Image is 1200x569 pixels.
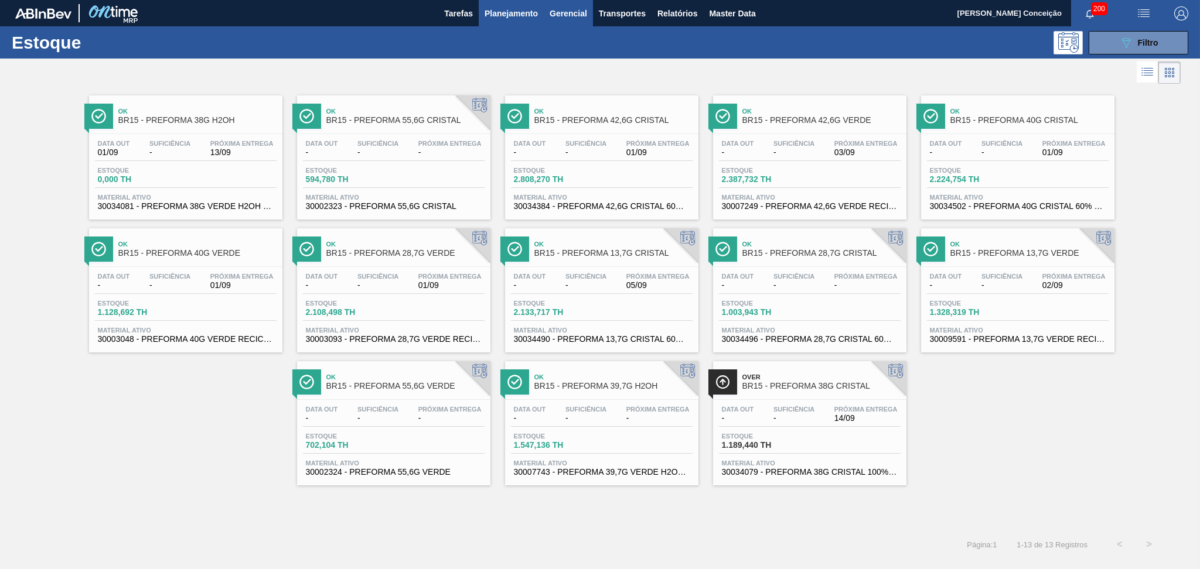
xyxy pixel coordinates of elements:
span: Suficiência [565,406,606,413]
span: - [722,414,754,423]
span: 30034081 - PREFORMA 38G VERDE H2OH RECICLADA [98,202,274,211]
span: BR15 - PREFORMA 40G CRISTAL [950,116,1109,125]
img: Ícone [91,109,106,124]
span: Estoque [306,433,388,440]
span: Próxima Entrega [834,273,898,280]
span: Relatórios [657,6,697,20]
span: Data out [930,140,962,147]
span: - [930,281,962,290]
span: Planejamento [485,6,538,20]
span: - [565,414,606,423]
span: - [306,148,338,157]
span: Data out [930,273,962,280]
span: 2.387,732 TH [722,175,804,184]
button: > [1134,530,1164,559]
span: Filtro [1138,38,1158,47]
span: BR15 - PREFORMA 38G H2OH [118,116,277,125]
img: Ícone [923,109,938,124]
span: 1 - 13 de 13 Registros [1015,540,1087,549]
span: BR15 - PREFORMA 42,6G VERDE [742,116,901,125]
span: Ok [950,108,1109,115]
span: Data out [306,273,338,280]
img: Ícone [715,242,730,256]
span: 200 [1091,2,1107,15]
span: 702,104 TH [306,441,388,450]
a: ÍconeOkBR15 - PREFORMA 55,6G CRISTALData out-Suficiência-Próxima Entrega-Estoque594,780 THMateria... [288,87,496,220]
a: ÍconeOkBR15 - PREFORMA 55,6G VERDEData out-Suficiência-Próxima Entrega-Estoque702,104 THMaterial ... [288,352,496,485]
span: Ok [742,241,901,248]
span: - [773,414,814,423]
span: 594,780 TH [306,175,388,184]
span: - [773,281,814,290]
span: Material ativo [514,327,690,334]
img: Ícone [507,375,522,389]
span: Estoque [514,300,596,307]
span: Ok [118,108,277,115]
span: 2.133,717 TH [514,308,596,317]
span: Estoque [722,167,804,174]
span: Material ativo [306,194,482,201]
span: 30034502 - PREFORMA 40G CRISTAL 60% REC [930,202,1106,211]
span: Suficiência [981,273,1022,280]
span: Material ativo [306,327,482,334]
span: 30002323 - PREFORMA 55,6G CRISTAL [306,202,482,211]
span: Data out [514,406,546,413]
span: BR15 - PREFORMA 28,7G CRISTAL [742,249,901,258]
span: Master Data [709,6,755,20]
span: - [306,281,338,290]
a: ÍconeOkBR15 - PREFORMA 39,7G H2OHData out-Suficiência-Próxima Entrega-Estoque1.547,136 THMaterial... [496,352,704,485]
span: Suficiência [773,140,814,147]
span: BR15 - PREFORMA 55,6G CRISTAL [326,116,485,125]
div: Visão em Cards [1158,61,1181,84]
span: - [722,148,754,157]
span: 2.108,498 TH [306,308,388,317]
span: Estoque [98,167,180,174]
a: ÍconeOkBR15 - PREFORMA 42,6G CRISTALData out-Suficiência-Próxima Entrega01/09Estoque2.808,270 THM... [496,87,704,220]
a: ÍconeOkBR15 - PREFORMA 28,7G VERDEData out-Suficiência-Próxima Entrega01/09Estoque2.108,498 THMat... [288,220,496,352]
span: Data out [514,273,546,280]
span: Próxima Entrega [626,273,690,280]
span: Suficiência [149,140,190,147]
h1: Estoque [12,36,189,49]
span: 03/09 [834,148,898,157]
span: - [514,148,546,157]
img: Ícone [923,242,938,256]
span: - [981,148,1022,157]
span: Próxima Entrega [418,406,482,413]
span: - [98,281,130,290]
span: BR15 - PREFORMA 13,7G CRISTAL [534,249,693,258]
span: Próxima Entrega [834,406,898,413]
span: Próxima Entrega [418,140,482,147]
span: 01/09 [1042,148,1106,157]
span: Próxima Entrega [210,273,274,280]
span: Ok [326,241,485,248]
span: - [834,281,898,290]
span: Suficiência [773,406,814,413]
span: Ok [534,373,693,381]
span: Material ativo [514,194,690,201]
span: Material ativo [722,194,898,201]
span: Suficiência [981,140,1022,147]
span: BR15 - PREFORMA 28,7G VERDE [326,249,485,258]
span: Estoque [930,167,1012,174]
button: < [1105,530,1134,559]
span: - [306,414,338,423]
span: 30007249 - PREFORMA 42,6G VERDE RECICLADA [722,202,898,211]
a: ÍconeOkBR15 - PREFORMA 42,6G VERDEData out-Suficiência-Próxima Entrega03/09Estoque2.387,732 THMat... [704,87,912,220]
span: Suficiência [773,273,814,280]
span: 30003093 - PREFORMA 28,7G VERDE RECICLADA [306,335,482,344]
img: Logout [1174,6,1188,20]
span: Ok [950,241,1109,248]
span: 1.003,943 TH [722,308,804,317]
span: BR15 - PREFORMA 13,7G VERDE [950,249,1109,258]
span: Ok [534,241,693,248]
a: ÍconeOkBR15 - PREFORMA 40G VERDEData out-Suficiência-Próxima Entrega01/09Estoque1.128,692 THMater... [80,220,288,352]
img: Ícone [91,242,106,256]
span: 30034079 - PREFORMA 38G CRISTAL 100% RECICLADA [722,468,898,477]
span: 1.328,319 TH [930,308,1012,317]
span: Material ativo [98,194,274,201]
span: 05/09 [626,281,690,290]
span: Página : 1 [967,540,997,549]
span: Suficiência [565,273,606,280]
span: Suficiência [149,273,190,280]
